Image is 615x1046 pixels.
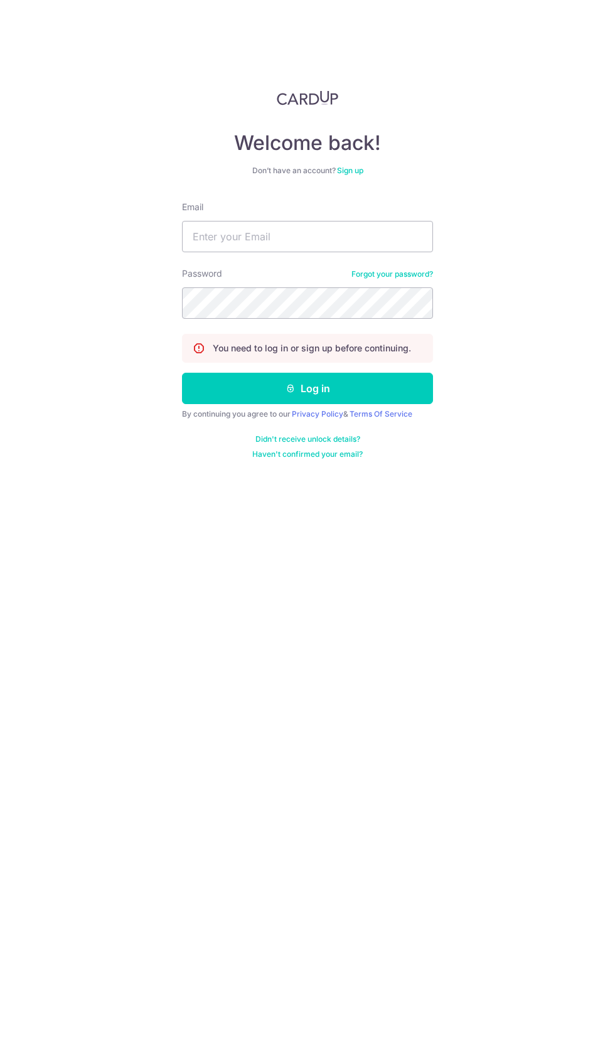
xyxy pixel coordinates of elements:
div: By continuing you agree to our & [182,409,433,419]
a: Forgot your password? [351,269,433,279]
label: Password [182,267,222,280]
p: You need to log in or sign up before continuing. [213,342,411,355]
a: Sign up [337,166,363,175]
a: Haven't confirmed your email? [252,449,363,459]
button: Log in [182,373,433,404]
label: Email [182,201,203,213]
h4: Welcome back! [182,131,433,156]
a: Didn't receive unlock details? [255,434,360,444]
a: Privacy Policy [292,409,343,419]
a: Terms Of Service [350,409,412,419]
input: Enter your Email [182,221,433,252]
div: Don’t have an account? [182,166,433,176]
img: CardUp Logo [277,90,338,105]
